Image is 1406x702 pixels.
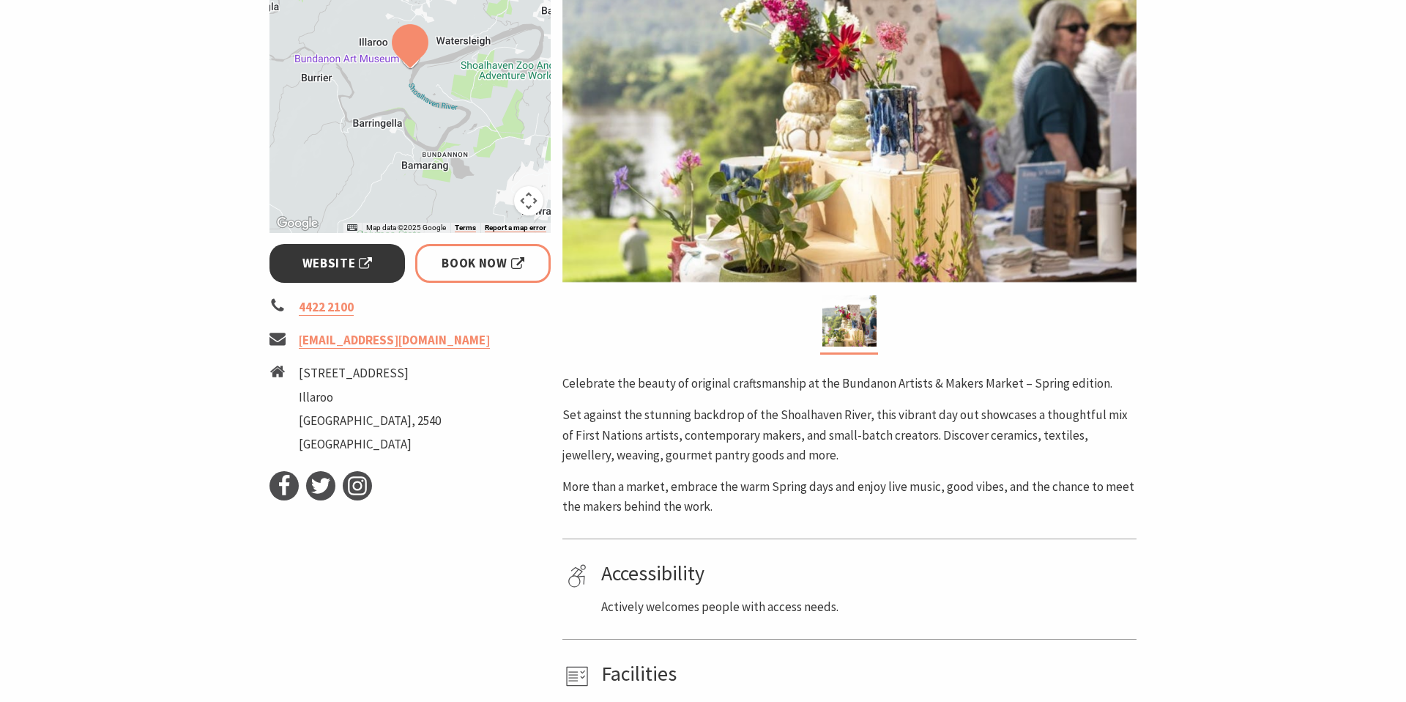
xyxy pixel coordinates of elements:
a: 4422 2100 [299,299,354,316]
p: Actively welcomes people with access needs. [601,597,1131,617]
a: Website [269,244,405,283]
p: More than a market, embrace the warm Spring days and enjoy live music, good vibes, and the chance... [562,477,1137,517]
img: Google [273,214,321,233]
span: Website [302,254,373,273]
a: Book Now [415,244,551,283]
li: [STREET_ADDRESS] [299,363,441,383]
h4: Accessibility [601,561,1131,586]
li: [GEOGRAPHIC_DATA], 2540 [299,411,441,431]
li: [GEOGRAPHIC_DATA] [299,435,441,454]
p: Set against the stunning backdrop of the Shoalhaven River, this vibrant day out showcases a thoug... [562,405,1137,465]
a: Open this area in Google Maps (opens a new window) [273,214,321,233]
span: Map data ©2025 Google [366,223,446,232]
p: Celebrate the beauty of original craftsmanship at the Bundanon Artists & Makers Market – Spring e... [562,374,1137,394]
button: Map camera controls [514,186,543,215]
button: Keyboard shortcuts [347,223,357,233]
a: Report a map error [485,223,546,232]
a: [EMAIL_ADDRESS][DOMAIN_NAME] [299,332,490,349]
li: Illaroo [299,388,441,407]
h4: Facilities [601,662,1131,687]
img: A seleciton of ceramic goods are placed on a table outdoor with river views behind [822,295,877,347]
a: Terms (opens in new tab) [455,223,476,232]
span: Book Now [442,254,524,273]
